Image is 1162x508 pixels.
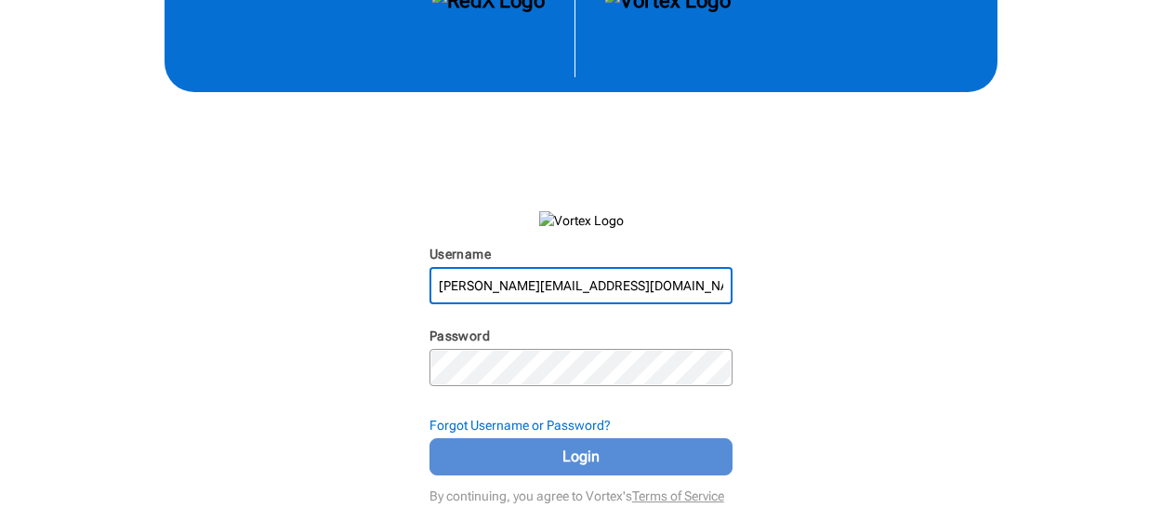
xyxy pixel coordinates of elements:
[429,247,491,261] label: Username
[632,488,724,503] a: Terms of Service
[429,479,733,505] div: By continuing, you agree to Vortex's
[429,418,611,433] strong: Forgot Username or Password?
[429,328,490,343] label: Password
[429,416,733,434] div: Forgot Username or Password?
[539,211,624,230] img: Vortex Logo
[453,446,710,468] span: Login
[429,438,733,475] button: Login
